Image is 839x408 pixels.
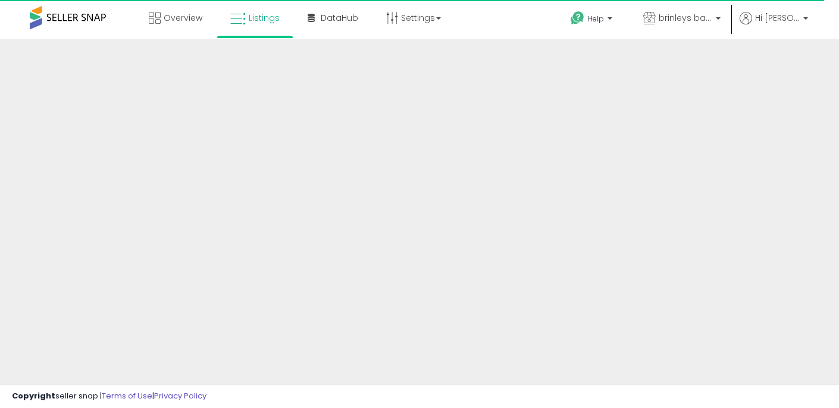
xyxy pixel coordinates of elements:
i: Get Help [570,11,585,26]
a: Terms of Use [102,390,152,401]
div: seller snap | | [12,391,206,402]
span: DataHub [321,12,358,24]
span: Overview [164,12,202,24]
strong: Copyright [12,390,55,401]
a: Hi [PERSON_NAME] [740,12,808,39]
span: Help [588,14,604,24]
span: Listings [249,12,280,24]
a: Help [561,2,624,39]
a: Privacy Policy [154,390,206,401]
span: Hi [PERSON_NAME] [755,12,800,24]
span: brinleys bargains [659,12,712,24]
